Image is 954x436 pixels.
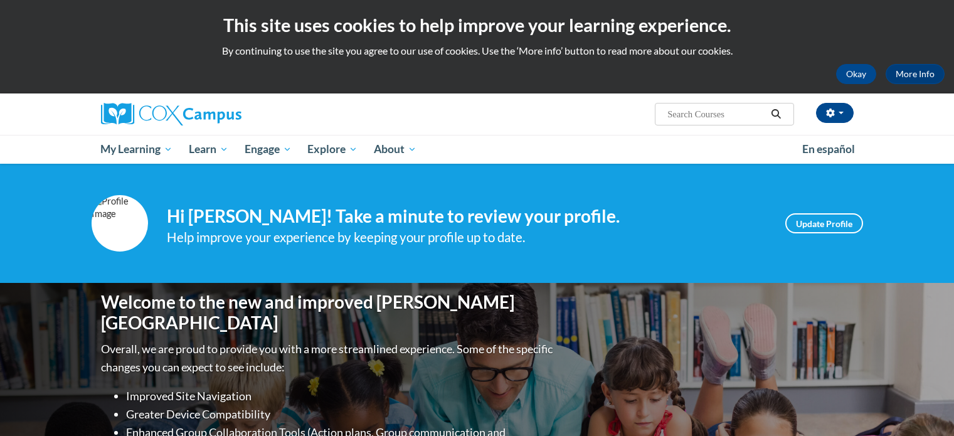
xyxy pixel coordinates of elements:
a: Cox Campus [101,103,339,125]
span: My Learning [100,142,172,157]
p: Overall, we are proud to provide you with a more streamlined experience. Some of the specific cha... [101,340,556,376]
h1: Welcome to the new and improved [PERSON_NAME][GEOGRAPHIC_DATA] [101,292,556,334]
button: Okay [836,64,876,84]
a: My Learning [93,135,181,164]
a: Update Profile [785,213,863,233]
a: About [366,135,425,164]
a: Learn [181,135,236,164]
div: Help improve your experience by keeping your profile up to date. [167,227,766,248]
input: Search Courses [666,107,766,122]
span: Learn [189,142,228,157]
h2: This site uses cookies to help improve your learning experience. [9,13,945,38]
p: By continuing to use the site you agree to our use of cookies. Use the ‘More info’ button to read... [9,44,945,58]
button: Search [766,107,785,122]
h4: Hi [PERSON_NAME]! Take a minute to review your profile. [167,206,766,227]
li: Improved Site Navigation [126,387,556,405]
a: En español [794,136,863,162]
li: Greater Device Compatibility [126,405,556,423]
span: Explore [307,142,358,157]
button: Account Settings [816,103,854,123]
a: More Info [886,64,945,84]
span: About [374,142,416,157]
img: Cox Campus [101,103,241,125]
span: Engage [245,142,292,157]
a: Explore [299,135,366,164]
a: Engage [236,135,300,164]
span: En español [802,142,855,156]
div: Main menu [82,135,872,164]
iframe: Button to launch messaging window [904,386,944,426]
img: Profile Image [92,195,148,252]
